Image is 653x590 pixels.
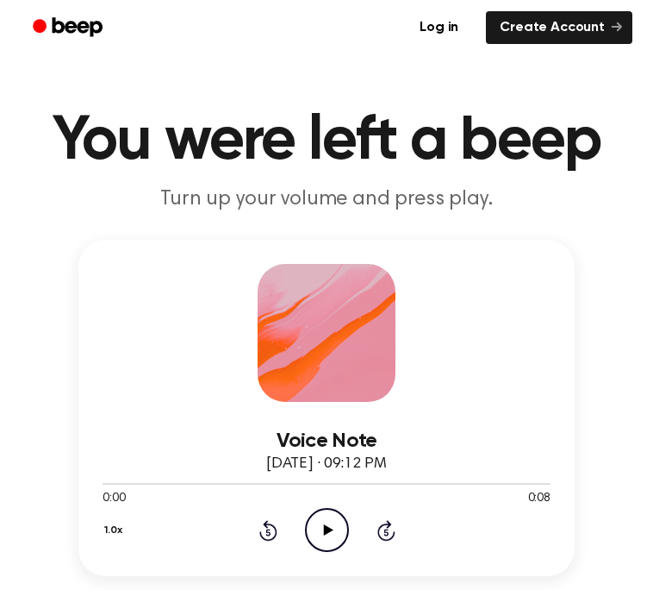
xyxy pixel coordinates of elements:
[528,490,550,508] span: 0:08
[21,186,632,212] p: Turn up your volume and press play.
[103,516,128,545] button: 1.0x
[266,456,387,472] span: [DATE] · 09:12 PM
[21,110,632,173] h1: You were left a beep
[103,490,125,508] span: 0:00
[103,430,550,453] h3: Voice Note
[486,11,632,44] a: Create Account
[402,8,476,47] a: Log in
[21,11,118,45] a: Beep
